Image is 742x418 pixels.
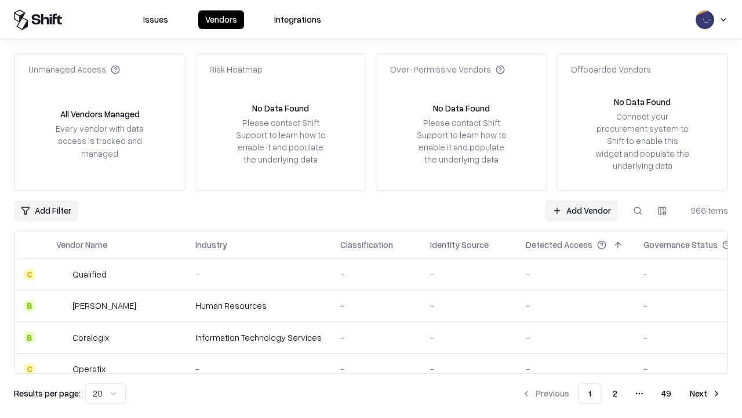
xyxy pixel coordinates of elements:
button: Add Filter [14,200,78,221]
div: Connect your procurement system to Shift to enable this widget and populate the underlying data [594,110,690,172]
div: C [24,363,35,374]
div: - [526,268,625,280]
div: 966 items [682,204,728,217]
button: Integrations [267,10,328,29]
a: Add Vendor [545,200,618,221]
div: All Vendors Managed [60,108,140,120]
div: Unmanaged Access [28,63,120,75]
div: - [340,331,412,344]
button: Next [683,383,728,404]
div: B [24,300,35,312]
div: - [430,331,507,344]
div: No Data Found [252,102,309,114]
button: 1 [579,383,601,404]
div: Coralogix [72,331,109,344]
div: Vendor Name [56,239,107,251]
div: Classification [340,239,393,251]
div: Please contact Shift Support to learn how to enable it and populate the underlying data [232,117,329,166]
div: Industry [195,239,227,251]
div: Risk Heatmap [209,63,263,75]
nav: pagination [515,383,728,404]
button: 49 [652,383,681,404]
button: Vendors [198,10,244,29]
div: No Data Found [433,102,490,114]
div: Operatix [72,363,106,375]
div: - [526,363,625,375]
img: Operatix [56,363,68,374]
div: - [430,363,507,375]
div: C [24,269,35,280]
button: Issues [136,10,175,29]
div: Please contact Shift Support to learn how to enable it and populate the underlying data [413,117,510,166]
div: - [340,363,412,375]
div: Identity Source [430,239,489,251]
div: - [526,331,625,344]
div: Governance Status [643,239,718,251]
div: - [340,300,412,312]
div: Over-Permissive Vendors [390,63,505,75]
div: Human Resources [195,300,322,312]
div: Qualified [72,268,107,280]
div: Detected Access [526,239,592,251]
div: - [430,300,507,312]
div: - [340,268,412,280]
div: [PERSON_NAME] [72,300,136,312]
div: - [195,363,322,375]
div: - [195,268,322,280]
img: Coralogix [56,331,68,343]
div: No Data Found [614,96,671,108]
p: Results per page: [14,387,81,399]
div: Every vendor with data access is tracked and managed [52,122,148,159]
div: - [430,268,507,280]
div: Information Technology Services [195,331,322,344]
img: Deel [56,300,68,312]
div: B [24,331,35,343]
div: Offboarded Vendors [571,63,651,75]
img: Qualified [56,269,68,280]
div: - [526,300,625,312]
button: 2 [603,383,627,404]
